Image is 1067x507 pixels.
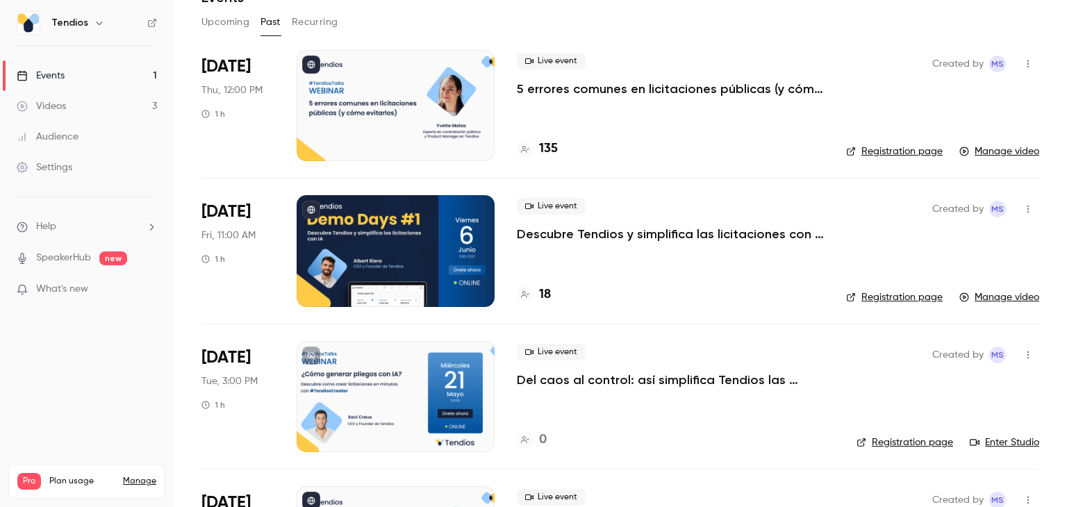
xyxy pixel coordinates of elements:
[970,435,1039,449] a: Enter Studio
[539,431,547,449] h4: 0
[201,399,225,410] div: 1 h
[201,347,251,369] span: [DATE]
[932,347,984,363] span: Created by
[517,431,547,449] a: 0
[201,253,225,265] div: 1 h
[932,201,984,217] span: Created by
[989,347,1006,363] span: Maria Serra
[36,251,91,265] a: SpeakerHub
[991,56,1004,72] span: MS
[99,251,127,265] span: new
[932,56,984,72] span: Created by
[17,99,66,113] div: Videos
[959,144,1039,158] a: Manage video
[846,290,943,304] a: Registration page
[201,228,256,242] span: Fri, 11:00 AM
[989,56,1006,72] span: Maria Serra
[857,435,953,449] a: Registration page
[517,344,586,360] span: Live event
[17,12,40,34] img: Tendios
[51,16,88,30] h6: Tendios
[36,282,88,297] span: What's new
[517,372,834,388] a: Del caos al control: así simplifica Tendios las licitaciones con IA
[201,83,263,97] span: Thu, 12:00 PM
[201,108,225,119] div: 1 h
[17,160,72,174] div: Settings
[846,144,943,158] a: Registration page
[517,81,824,97] a: 5 errores comunes en licitaciones públicas (y cómo evitarlos)
[260,11,281,33] button: Past
[991,201,1004,217] span: MS
[517,489,586,506] span: Live event
[201,201,251,223] span: [DATE]
[201,11,249,33] button: Upcoming
[201,195,274,306] div: Jun 6 Fri, 11:00 AM (Europe/Madrid)
[292,11,338,33] button: Recurring
[991,347,1004,363] span: MS
[517,140,558,158] a: 135
[17,473,41,490] span: Pro
[36,219,56,234] span: Help
[201,341,274,452] div: May 27 Tue, 3:00 PM (Europe/Madrid)
[517,53,586,69] span: Live event
[17,69,65,83] div: Events
[989,201,1006,217] span: Maria Serra
[517,198,586,215] span: Live event
[123,476,156,487] a: Manage
[201,50,274,161] div: Jun 26 Thu, 12:00 PM (Europe/Madrid)
[201,374,258,388] span: Tue, 3:00 PM
[517,226,824,242] a: Descubre Tendios y simplifica las licitaciones con IA
[17,130,78,144] div: Audience
[539,285,551,304] h4: 18
[539,140,558,158] h4: 135
[17,219,157,234] li: help-dropdown-opener
[517,285,551,304] a: 18
[140,283,157,296] iframe: Noticeable Trigger
[49,476,115,487] span: Plan usage
[959,290,1039,304] a: Manage video
[201,56,251,78] span: [DATE]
